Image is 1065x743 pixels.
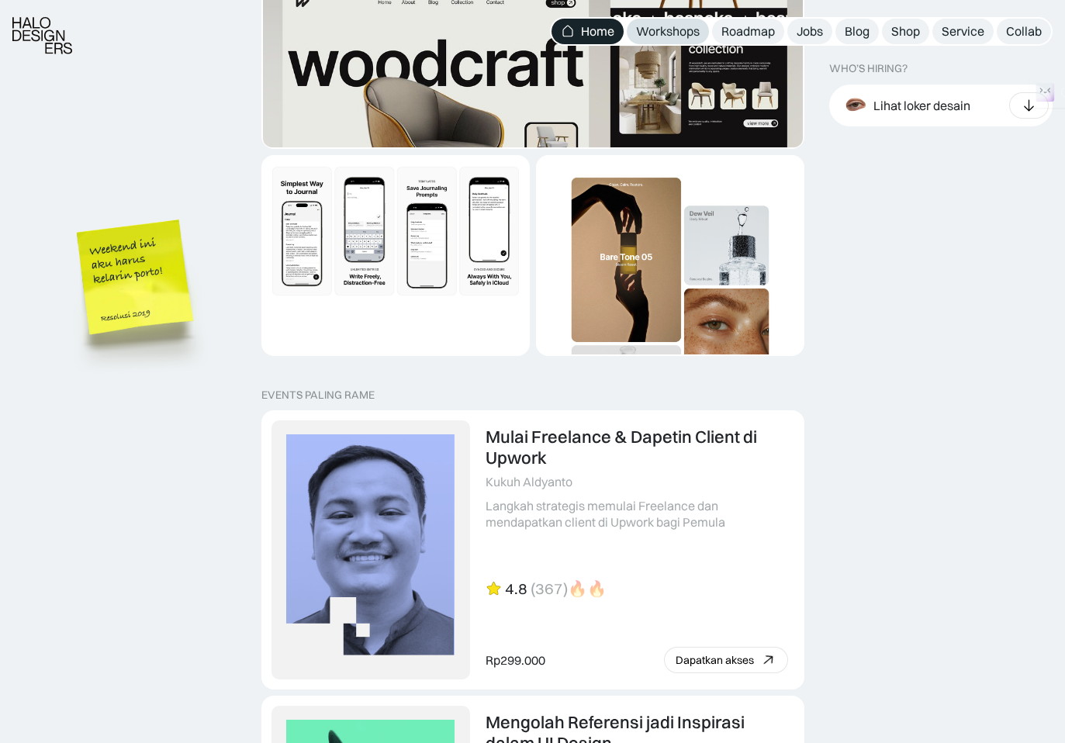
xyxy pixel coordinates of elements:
[873,97,970,113] div: Lihat loker desain
[882,19,929,44] a: Shop
[261,389,375,402] div: EVENTS PALING RAME
[845,23,870,40] div: Blog
[581,23,614,40] div: Home
[664,647,788,673] a: Dapatkan akses
[721,23,775,40] div: Roadmap
[787,19,832,44] a: Jobs
[712,19,784,44] a: Roadmap
[932,19,994,44] a: Service
[636,23,700,40] div: Workshops
[835,19,879,44] a: Blog
[552,19,624,44] a: Home
[676,654,754,667] div: Dapatkan akses
[627,19,709,44] a: Workshops
[538,157,803,422] img: Dynamic Image
[486,652,545,669] div: Rp299.000
[536,155,804,356] a: Dynamic Image
[261,155,530,356] a: Dynamic Image
[997,19,1051,44] a: Collab
[891,23,920,40] div: Shop
[263,157,528,306] img: Dynamic Image
[829,62,908,75] div: WHO’S HIRING?
[942,23,984,40] div: Service
[797,23,823,40] div: Jobs
[1006,23,1042,40] div: Collab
